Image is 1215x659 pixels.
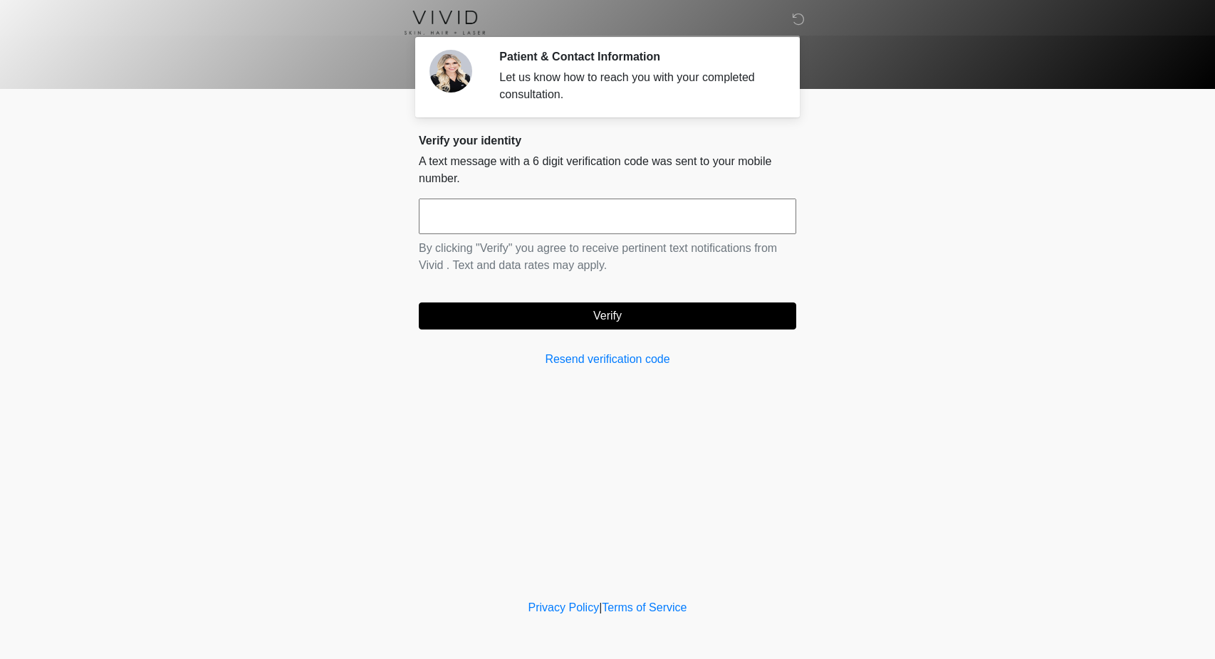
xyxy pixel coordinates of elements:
img: Agent Avatar [429,50,472,93]
div: Let us know how to reach you with your completed consultation. [499,69,775,103]
button: Verify [419,302,796,329]
a: Terms of Service [602,601,687,613]
p: By clicking "Verify" you agree to receive pertinent text notifications from Vivid . Text and data... [419,240,796,274]
h2: Verify your identity [419,134,796,147]
a: Resend verification code [419,351,796,368]
p: A text message with a 6 digit verification code was sent to your mobile number. [419,153,796,187]
a: | [599,601,602,613]
a: Privacy Policy [528,601,600,613]
img: Vivid Logo [405,11,485,35]
h2: Patient & Contact Information [499,50,775,63]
